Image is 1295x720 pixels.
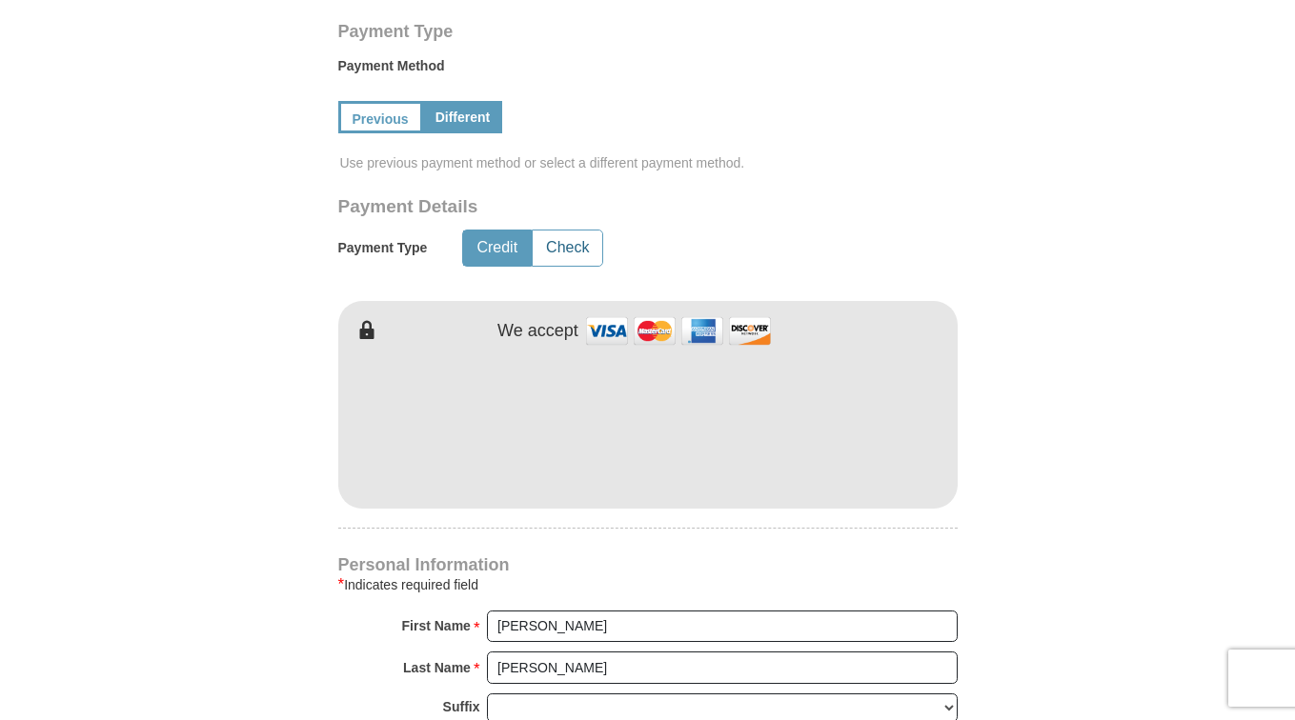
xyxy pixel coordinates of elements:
strong: First Name [402,612,471,639]
a: Different [423,101,503,133]
a: Previous [338,101,423,133]
strong: Suffix [443,693,480,720]
div: Indicates required field [338,573,958,596]
span: Use previous payment method or select a different payment method. [340,153,960,172]
strong: Last Name [403,654,471,681]
h4: Payment Type [338,24,958,39]
img: credit cards accepted [583,310,774,351]
h5: Payment Type [338,240,428,256]
button: Credit [463,230,531,266]
h4: Personal Information [338,557,958,572]
label: Payment Method [338,56,958,85]
h4: We accept [497,321,578,342]
button: Check [533,230,602,266]
h3: Payment Details [338,196,824,218]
